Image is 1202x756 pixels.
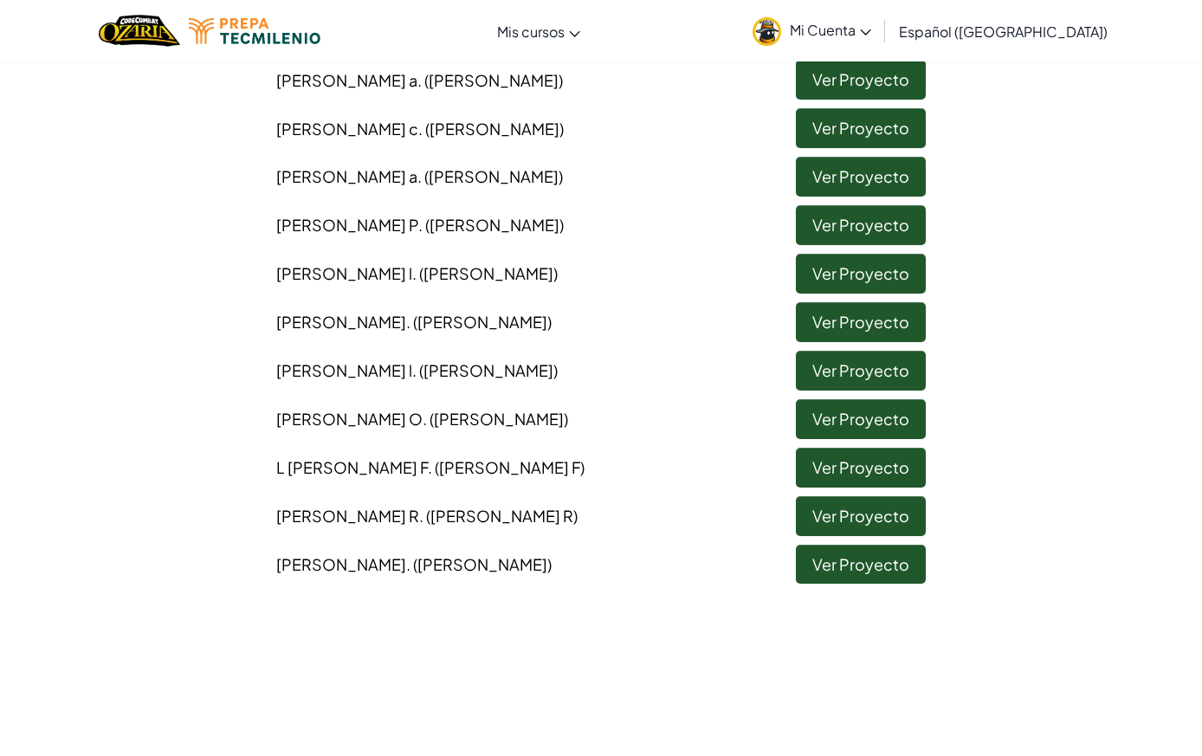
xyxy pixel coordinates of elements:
[796,496,926,536] a: Ver Proyecto
[418,215,564,235] span: . ([PERSON_NAME])
[189,18,320,44] img: Tecmilenio logo
[417,70,563,90] span: . ([PERSON_NAME])
[419,506,578,526] span: . ([PERSON_NAME] R)
[418,119,564,139] span: . ([PERSON_NAME])
[423,409,568,429] span: . ([PERSON_NAME])
[796,60,926,100] a: Ver Proyecto
[276,506,578,526] span: [PERSON_NAME] R
[99,13,179,48] a: Ozaria by CodeCombat logo
[276,263,558,283] span: [PERSON_NAME] l
[753,17,781,46] img: avatar
[796,545,926,585] a: Ver Proyecto
[276,554,552,574] span: [PERSON_NAME]
[276,457,585,477] span: L [PERSON_NAME] F
[744,3,880,58] a: Mi Cuenta
[406,554,552,574] span: . ([PERSON_NAME])
[796,157,926,197] a: Ver Proyecto
[276,312,552,332] span: [PERSON_NAME]
[796,399,926,439] a: Ver Proyecto
[796,351,926,391] a: Ver Proyecto
[417,166,563,186] span: . ([PERSON_NAME])
[276,119,564,139] span: [PERSON_NAME] c
[796,448,926,488] a: Ver Proyecto
[497,23,565,41] span: Mis cursos
[890,8,1116,55] a: Español ([GEOGRAPHIC_DATA])
[276,215,564,235] span: [PERSON_NAME] P
[796,205,926,245] a: Ver Proyecto
[796,254,926,294] a: Ver Proyecto
[899,23,1108,41] span: Español ([GEOGRAPHIC_DATA])
[428,457,585,477] span: . ([PERSON_NAME] F)
[276,70,563,90] span: [PERSON_NAME] a
[412,360,558,380] span: . ([PERSON_NAME])
[488,8,589,55] a: Mis cursos
[99,13,179,48] img: Home
[276,360,558,380] span: [PERSON_NAME] l
[412,263,558,283] span: . ([PERSON_NAME])
[276,166,563,186] span: [PERSON_NAME] a
[790,21,871,39] span: Mi Cuenta
[406,312,552,332] span: . ([PERSON_NAME])
[796,108,926,148] a: Ver Proyecto
[796,302,926,342] a: Ver Proyecto
[276,409,568,429] span: [PERSON_NAME] O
